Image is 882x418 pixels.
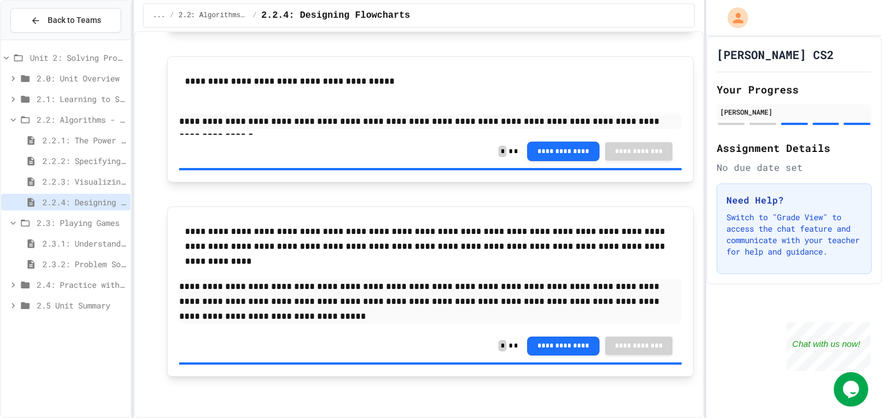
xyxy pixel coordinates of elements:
[37,93,126,105] span: 2.1: Learning to Solve Hard Problems
[717,46,834,62] h1: [PERSON_NAME] CS2
[37,279,126,291] span: 2.4: Practice with Algorithms
[42,134,126,146] span: 2.2.1: The Power of Algorithms
[834,372,871,407] iframe: chat widget
[726,193,862,207] h3: Need Help?
[37,114,126,126] span: 2.2: Algorithms - from Pseudocode to Flowcharts
[717,81,872,97] h2: Your Progress
[787,322,871,371] iframe: chat widget
[30,52,126,64] span: Unit 2: Solving Problems in Computer Science
[726,212,862,257] p: Switch to "Grade View" to access the chat feature and communicate with your teacher for help and ...
[42,237,126,249] span: 2.3.1: Understanding Games with Flowcharts
[42,175,126,187] span: 2.2.3: Visualizing Logic with Flowcharts
[253,11,257,20] span: /
[37,72,126,84] span: 2.0: Unit Overview
[37,299,126,311] span: 2.5 Unit Summary
[153,11,165,20] span: ...
[170,11,174,20] span: /
[261,9,410,22] span: 2.2.4: Designing Flowcharts
[715,5,751,31] div: My Account
[42,196,126,208] span: 2.2.4: Designing Flowcharts
[717,140,872,156] h2: Assignment Details
[717,161,872,174] div: No due date set
[48,14,101,26] span: Back to Teams
[720,107,868,117] div: [PERSON_NAME]
[42,155,126,167] span: 2.2.2: Specifying Ideas with Pseudocode
[179,11,248,20] span: 2.2: Algorithms - from Pseudocode to Flowcharts
[10,8,121,33] button: Back to Teams
[42,258,126,270] span: 2.3.2: Problem Solving Reflection
[37,217,126,229] span: 2.3: Playing Games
